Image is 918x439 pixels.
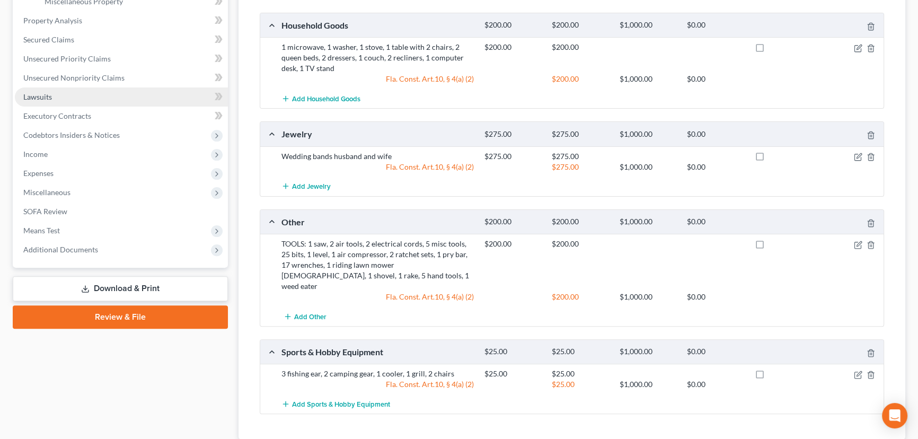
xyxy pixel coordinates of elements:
div: $25.00 [479,347,547,357]
div: $25.00 [479,368,547,379]
div: $0.00 [682,217,749,227]
div: $200.00 [546,239,614,249]
span: Income [23,150,48,159]
div: $0.00 [682,20,749,30]
span: Expenses [23,169,54,178]
div: $275.00 [546,129,614,139]
span: Add Other [294,312,326,321]
div: Fla. Const. Art.10, § 4(a) (2) [276,292,479,302]
div: $1,000.00 [614,217,682,227]
div: $1,000.00 [614,379,682,390]
div: $200.00 [546,292,614,302]
div: TOOLS: 1 saw, 2 air tools, 2 electrical cords, 5 misc tools, 25 bits, 1 level, 1 air compressor, ... [276,239,479,292]
span: Unsecured Nonpriority Claims [23,73,125,82]
span: Add Jewelry [292,182,331,191]
button: Add Household Goods [281,89,360,108]
div: $200.00 [479,20,547,30]
span: Secured Claims [23,35,74,44]
span: Additional Documents [23,245,98,254]
div: $275.00 [546,162,614,172]
div: Fla. Const. Art.10, § 4(a) (2) [276,379,479,390]
div: $0.00 [682,162,749,172]
span: Add Sports & Hobby Equipment [292,400,390,408]
button: Add Sports & Hobby Equipment [281,394,390,414]
div: Wedding bands husband and wife [276,151,479,162]
button: Add Jewelry [281,177,331,196]
div: $200.00 [479,217,547,227]
div: $200.00 [546,74,614,84]
span: Unsecured Priority Claims [23,54,111,63]
span: Miscellaneous [23,188,70,197]
div: $25.00 [546,368,614,379]
span: Property Analysis [23,16,82,25]
a: Download & Print [13,276,228,301]
div: $0.00 [682,292,749,302]
div: $200.00 [479,239,547,249]
a: Executory Contracts [15,107,228,126]
a: Property Analysis [15,11,228,30]
div: $275.00 [479,129,547,139]
div: $25.00 [546,379,614,390]
div: $1,000.00 [614,74,682,84]
div: $0.00 [682,347,749,357]
div: $200.00 [546,42,614,52]
span: Means Test [23,226,60,235]
div: $200.00 [479,42,547,52]
div: $1,000.00 [614,20,682,30]
div: $200.00 [546,20,614,30]
button: Add Other [281,306,328,326]
div: Household Goods [276,20,479,31]
a: Unsecured Priority Claims [15,49,228,68]
div: $275.00 [479,151,547,162]
span: Lawsuits [23,92,52,101]
div: $1,000.00 [614,347,682,357]
a: Lawsuits [15,87,228,107]
div: Open Intercom Messenger [882,403,907,428]
div: Sports & Hobby Equipment [276,346,479,357]
div: $1,000.00 [614,162,682,172]
div: $1,000.00 [614,129,682,139]
div: Fla. Const. Art.10, § 4(a) (2) [276,162,479,172]
span: Codebtors Insiders & Notices [23,130,120,139]
a: Review & File [13,305,228,329]
div: 3 fishing ear, 2 camping gear, 1 cooler, 1 grill, 2 chairs [276,368,479,379]
div: Fla. Const. Art.10, § 4(a) (2) [276,74,479,84]
a: SOFA Review [15,202,228,221]
a: Unsecured Nonpriority Claims [15,68,228,87]
div: $0.00 [682,129,749,139]
a: Secured Claims [15,30,228,49]
div: $25.00 [546,347,614,357]
div: $1,000.00 [614,292,682,302]
span: SOFA Review [23,207,67,216]
span: Add Household Goods [292,94,360,103]
div: $0.00 [682,74,749,84]
div: Other [276,216,479,227]
div: $275.00 [546,151,614,162]
div: Jewelry [276,128,479,139]
div: $200.00 [546,217,614,227]
div: $0.00 [682,379,749,390]
span: Executory Contracts [23,111,91,120]
div: 1 microwave, 1 washer, 1 stove, 1 table with 2 chairs, 2 queen beds, 2 dressers, 1 couch, 2 recli... [276,42,479,74]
